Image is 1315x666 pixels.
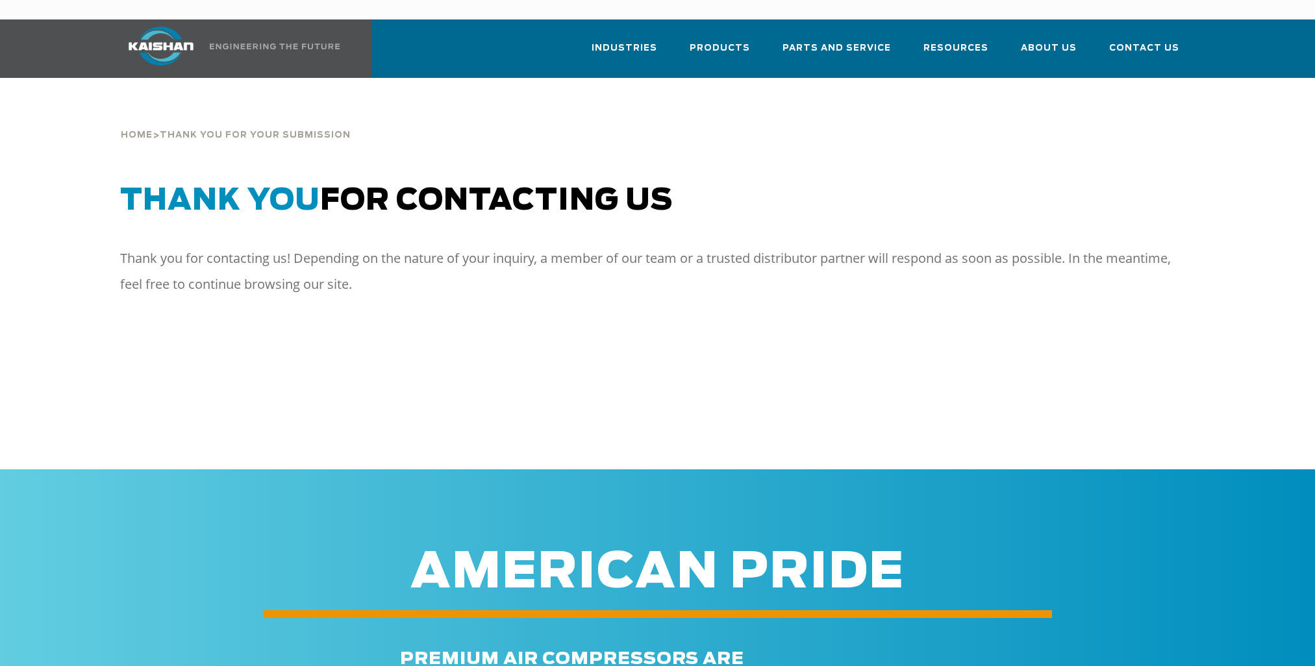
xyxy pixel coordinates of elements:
[690,41,750,56] span: Products
[690,31,750,75] a: Products
[121,126,153,145] a: HOME
[120,186,320,216] span: Thank You
[121,97,1196,145] div: >
[783,31,891,75] a: Parts and Service
[1021,41,1077,56] span: About Us
[592,41,657,56] span: Industries
[210,43,340,49] img: Engineering the future
[112,19,342,78] a: Kaishan USA
[592,31,657,75] a: Industries
[1021,31,1077,75] a: About Us
[923,31,988,75] a: Resources
[160,126,351,145] span: THANK YOU FOR YOUR SUBMISSION
[783,41,891,56] span: Parts and Service
[923,41,988,56] span: Resources
[112,27,210,66] img: kaishan logo
[120,186,673,216] span: for Contacting Us
[1109,41,1179,56] span: Contact Us
[1109,31,1179,75] a: Contact Us
[120,245,1172,297] p: Thank you for contacting us! Depending on the nature of your inquiry, a member of our team or a t...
